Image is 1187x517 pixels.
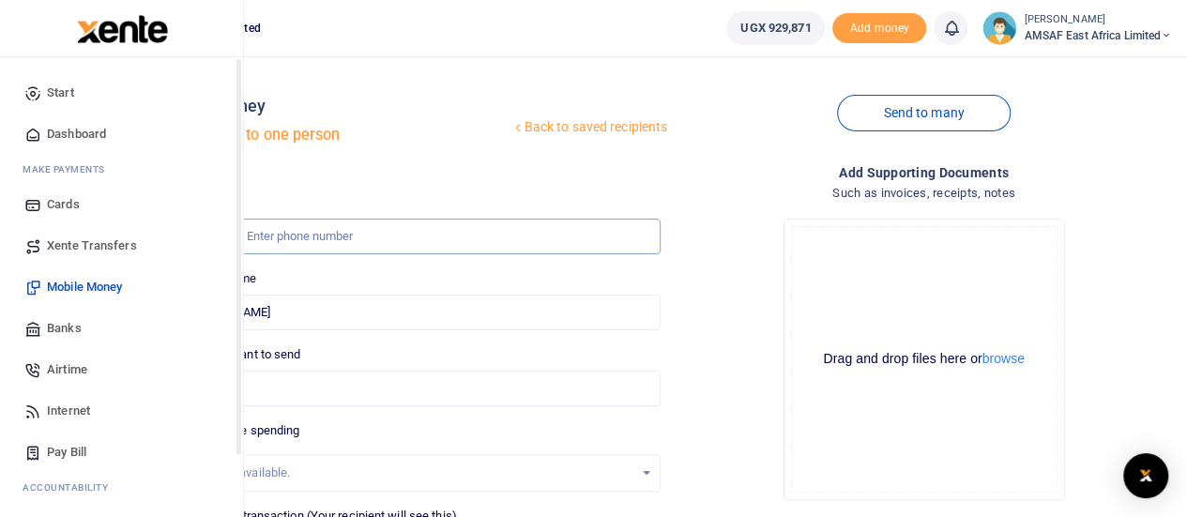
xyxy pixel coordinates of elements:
span: ake Payments [32,162,105,176]
a: Mobile Money [15,266,228,308]
a: Add money [832,20,926,34]
span: Banks [47,319,82,338]
div: Open Intercom Messenger [1123,453,1168,498]
span: countability [37,480,108,494]
small: [PERSON_NAME] [1024,12,1172,28]
a: profile-user [PERSON_NAME] AMSAF East Africa Limited [982,11,1172,45]
div: No options available. [178,464,633,482]
span: Internet [47,402,90,420]
h4: Add supporting Documents [676,162,1172,183]
li: M [15,155,228,184]
a: Pay Bill [15,432,228,473]
a: Start [15,72,228,114]
span: Xente Transfers [47,236,137,255]
a: Back to saved recipients [510,111,669,144]
div: Drag and drop files here or [792,350,1057,368]
a: UGX 929,871 [726,11,825,45]
input: Loading name... [164,295,661,330]
a: Cards [15,184,228,225]
span: Airtime [47,360,87,379]
li: Toup your wallet [832,13,926,44]
span: UGX 929,871 [740,19,811,38]
input: Enter phone number [164,219,661,254]
img: profile-user [982,11,1016,45]
h4: Such as invoices, receipts, notes [676,183,1172,204]
span: Pay Bill [47,443,86,462]
a: Banks [15,308,228,349]
a: Xente Transfers [15,225,228,266]
img: logo-large [77,15,168,43]
a: Dashboard [15,114,228,155]
h4: Mobile money [157,96,510,116]
input: UGX [164,371,661,406]
li: Wallet ballance [719,11,832,45]
span: Dashboard [47,125,106,144]
a: Send to many [837,95,1010,131]
span: Add money [832,13,926,44]
a: logo-small logo-large logo-large [75,21,168,35]
a: Airtime [15,349,228,390]
a: Internet [15,390,228,432]
span: Start [47,84,74,102]
h5: Send money to one person [157,126,510,144]
span: Cards [47,195,80,214]
span: Mobile Money [47,278,122,297]
span: AMSAF East Africa Limited [1024,27,1172,44]
li: Ac [15,473,228,502]
div: File Uploader [784,219,1065,500]
button: browse [982,352,1025,365]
